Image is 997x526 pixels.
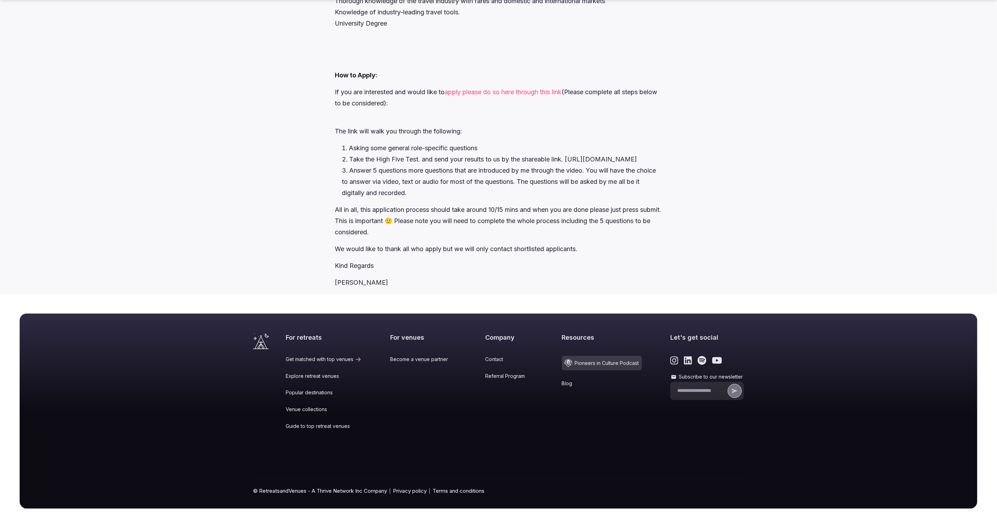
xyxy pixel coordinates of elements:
[253,333,269,349] a: Visit the homepage
[562,333,642,342] h2: Resources
[445,88,562,96] a: apply please do so here through this link
[286,356,362,363] a: Get matched with top venues
[342,143,662,154] li: Asking some general role-specific questions
[391,333,457,342] h2: For venues
[286,373,362,380] a: Explore retreat venues
[562,380,642,387] a: Blog
[393,487,427,494] a: Privacy policy
[670,373,744,380] label: Subscribe to our newsletter
[684,356,692,365] a: Link to the retreats and venues LinkedIn page
[712,356,722,365] a: Link to the retreats and venues Youtube page
[670,333,744,342] h2: Let's get social
[286,406,362,413] a: Venue collections
[335,243,662,255] p: We would like to thank all who apply but we will only contact shortlisted applicants.
[286,389,362,396] a: Popular destinations
[485,333,533,342] h2: Company
[335,86,662,120] p: If you are interested and would like to (Please complete all steps below to be considered):
[335,277,662,288] p: [PERSON_NAME]
[253,479,744,508] div: © RetreatsandVenues - A Thrive Network Inc Company
[562,356,642,370] a: Pioneers in Culture Podcast
[286,423,362,430] a: Guide to top retreat venues
[342,165,662,199] li: Answer 5 questions more questions that are introduced by me through the video. You will have the ...
[670,356,678,365] a: Link to the retreats and venues Instagram page
[485,356,533,363] a: Contact
[335,126,662,137] p: The link will walk you through the following:
[335,71,377,79] strong: How to Apply:
[485,373,533,380] a: Referral Program
[335,260,662,271] p: Kind Regards
[698,356,706,365] a: Link to the retreats and venues Spotify page
[335,204,662,238] p: All in all, this application process should take around 10/15 mins and when you are done please j...
[433,487,484,494] a: Terms and conditions
[342,154,662,165] li: Take the High Five Test. and send your results to us by the shareable link. [URL][DOMAIN_NAME]
[286,333,362,342] h2: For retreats
[391,356,457,363] a: Become a venue partner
